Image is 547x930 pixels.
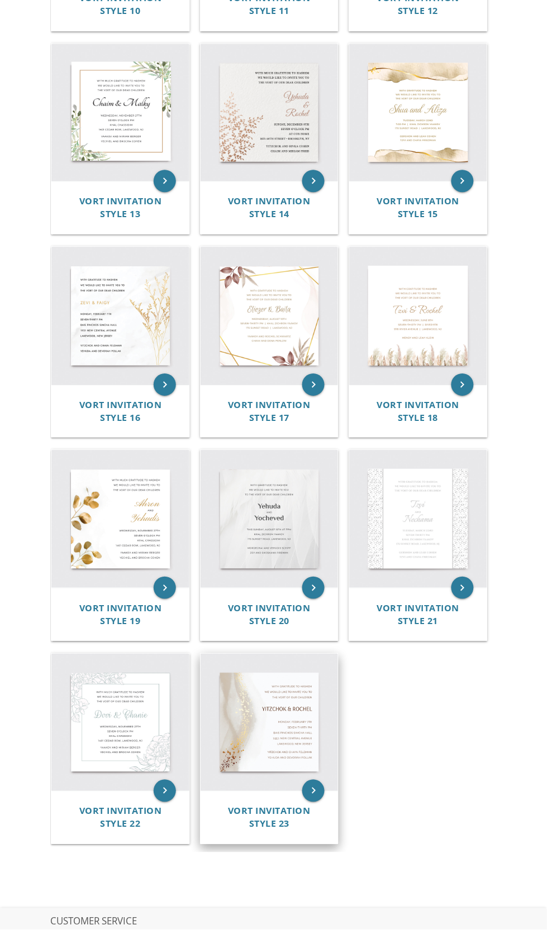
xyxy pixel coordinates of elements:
[79,806,162,830] a: Vort Invitation Style 22
[51,247,189,385] img: Vort Invitation Style 16
[451,577,474,599] a: keyboard_arrow_right
[377,399,460,424] span: Vort Invitation Style 18
[228,603,311,626] a: Vort Invitation Style 20
[50,917,497,928] h2: CUSTOMER SERVICE
[79,195,162,220] span: Vort Invitation Style 13
[228,399,311,424] span: Vort Invitation Style 17
[51,654,189,792] img: Vort Invitation Style 22
[451,373,474,396] a: keyboard_arrow_right
[377,602,460,627] span: Vort Invitation Style 21
[302,373,325,396] a: keyboard_arrow_right
[79,400,162,423] a: Vort Invitation Style 16
[228,400,311,423] a: Vort Invitation Style 17
[201,450,339,588] img: Vort Invitation Style 20
[79,602,162,627] span: Vort Invitation Style 19
[349,450,487,588] img: Vort Invitation Style 21
[154,780,176,802] a: keyboard_arrow_right
[228,196,311,219] a: Vort Invitation Style 14
[302,780,325,802] a: keyboard_arrow_right
[79,805,162,830] span: Vort Invitation Style 22
[51,44,189,181] img: Vort Invitation Style 13
[201,44,339,181] img: Vort Invitation Style 14
[201,247,339,385] img: Vort Invitation Style 17
[228,805,311,830] span: Vort Invitation Style 23
[349,44,487,181] img: Vort Invitation Style 15
[79,399,162,424] span: Vort Invitation Style 16
[228,806,311,830] a: Vort Invitation Style 23
[377,195,460,220] span: Vort Invitation Style 15
[201,654,339,792] img: Vort Invitation Style 23
[154,373,176,396] a: keyboard_arrow_right
[79,603,162,626] a: Vort Invitation Style 19
[51,450,189,588] img: Vort Invitation Style 19
[154,577,176,599] a: keyboard_arrow_right
[377,603,460,626] a: Vort Invitation Style 21
[377,400,460,423] a: Vort Invitation Style 18
[451,170,474,192] a: keyboard_arrow_right
[302,577,325,599] a: keyboard_arrow_right
[228,195,311,220] span: Vort Invitation Style 14
[377,196,460,219] a: Vort Invitation Style 15
[154,170,176,192] a: keyboard_arrow_right
[228,602,311,627] span: Vort Invitation Style 20
[302,170,325,192] a: keyboard_arrow_right
[79,196,162,219] a: Vort Invitation Style 13
[349,247,487,385] img: Vort Invitation Style 18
